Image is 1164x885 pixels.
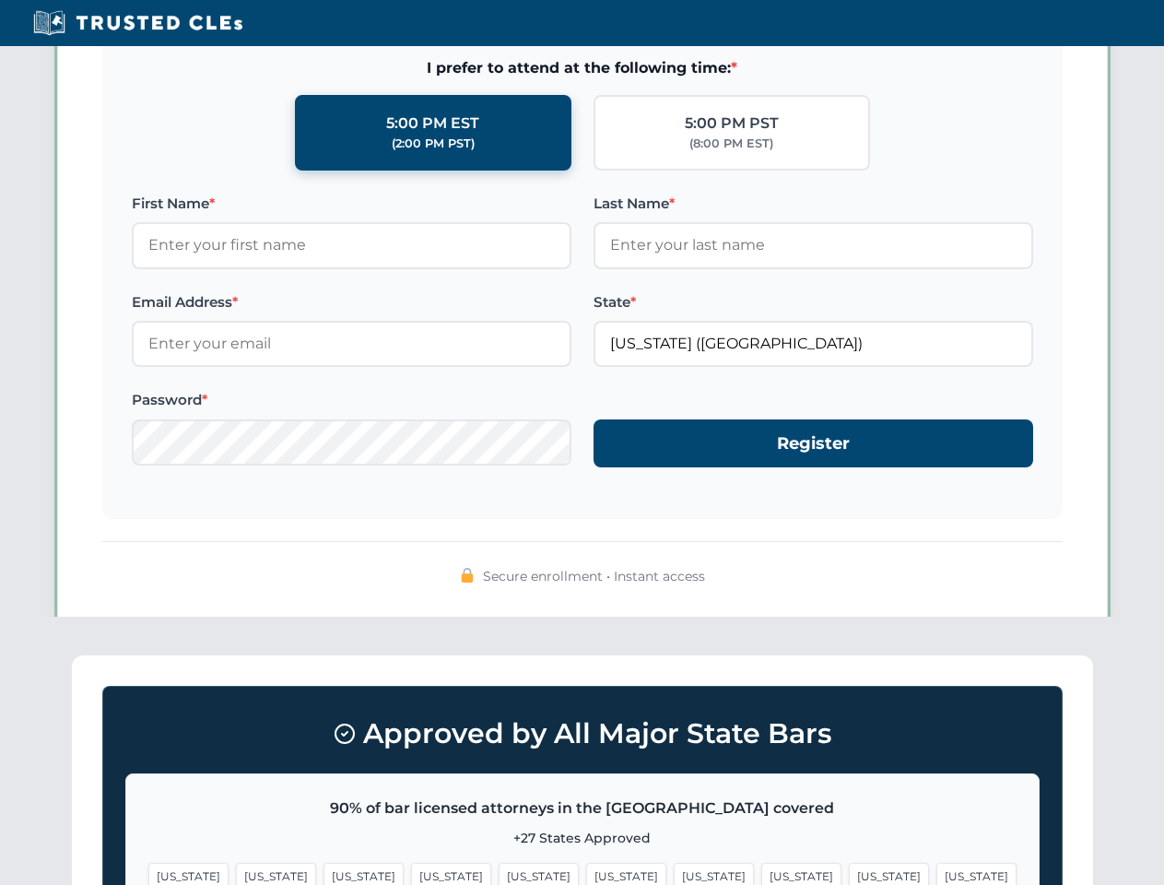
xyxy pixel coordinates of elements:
[689,135,773,153] div: (8:00 PM EST)
[132,389,571,411] label: Password
[594,222,1033,268] input: Enter your last name
[594,321,1033,367] input: Missouri (MO)
[125,709,1040,759] h3: Approved by All Major State Bars
[132,193,571,215] label: First Name
[28,9,248,37] img: Trusted CLEs
[132,222,571,268] input: Enter your first name
[483,566,705,586] span: Secure enrollment • Instant access
[594,291,1033,313] label: State
[594,193,1033,215] label: Last Name
[386,112,479,136] div: 5:00 PM EST
[132,291,571,313] label: Email Address
[685,112,779,136] div: 5:00 PM PST
[148,796,1017,820] p: 90% of bar licensed attorneys in the [GEOGRAPHIC_DATA] covered
[132,56,1033,80] span: I prefer to attend at the following time:
[132,321,571,367] input: Enter your email
[148,828,1017,848] p: +27 States Approved
[460,568,475,583] img: 🔒
[594,419,1033,468] button: Register
[392,135,475,153] div: (2:00 PM PST)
